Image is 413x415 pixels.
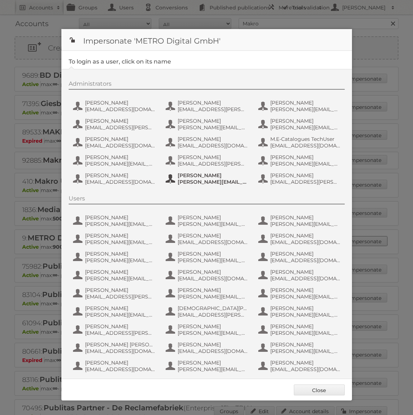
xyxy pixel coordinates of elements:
span: [PERSON_NAME][EMAIL_ADDRESS][PERSON_NAME][DOMAIN_NAME] [270,106,341,113]
span: [EMAIL_ADDRESS][PERSON_NAME][DOMAIN_NAME] [178,160,248,167]
span: [PERSON_NAME] [270,378,341,384]
span: [PERSON_NAME][EMAIL_ADDRESS][DOMAIN_NAME] [270,124,341,131]
button: [PERSON_NAME] [EMAIL_ADDRESS][DOMAIN_NAME] [72,135,158,150]
span: [PERSON_NAME] [85,305,155,312]
button: [PERSON_NAME] [PERSON_NAME][EMAIL_ADDRESS][PERSON_NAME][PERSON_NAME][DOMAIN_NAME] [72,213,158,228]
button: [PERSON_NAME] [PERSON_NAME][EMAIL_ADDRESS][DOMAIN_NAME] [258,153,343,168]
button: [PERSON_NAME] [EMAIL_ADDRESS][PERSON_NAME][DOMAIN_NAME] [72,286,158,301]
span: M.E-Catalogues TechUser [270,136,341,142]
span: [PERSON_NAME][EMAIL_ADDRESS][PERSON_NAME][DOMAIN_NAME] [85,257,155,264]
span: [PERSON_NAME] [178,378,248,384]
span: [PERSON_NAME] [178,214,248,221]
span: [EMAIL_ADDRESS][DOMAIN_NAME] [178,348,248,354]
button: [PERSON_NAME] [PERSON_NAME][EMAIL_ADDRESS][PERSON_NAME][DOMAIN_NAME] [72,304,158,319]
span: [PERSON_NAME][EMAIL_ADDRESS][PERSON_NAME][DOMAIN_NAME] [270,330,341,336]
h1: Impersonate 'METRO Digital GmbH' [61,29,352,51]
span: [EMAIL_ADDRESS][PERSON_NAME][DOMAIN_NAME] [85,293,155,300]
span: [PERSON_NAME] [178,154,248,160]
span: [EMAIL_ADDRESS][DOMAIN_NAME] [270,142,341,149]
button: [PERSON_NAME] [PERSON_NAME][EMAIL_ADDRESS][PERSON_NAME][DOMAIN_NAME] [165,286,250,301]
span: [PERSON_NAME] [85,118,155,124]
span: [PERSON_NAME][EMAIL_ADDRESS][PERSON_NAME][DOMAIN_NAME] [85,312,155,318]
span: [PERSON_NAME][EMAIL_ADDRESS][PERSON_NAME][DOMAIN_NAME] [270,293,341,300]
span: [PERSON_NAME][EMAIL_ADDRESS][PERSON_NAME][DOMAIN_NAME] [270,312,341,318]
button: [PERSON_NAME] [PERSON_NAME][EMAIL_ADDRESS][PERSON_NAME][DOMAIN_NAME] [72,250,158,264]
span: [PERSON_NAME][EMAIL_ADDRESS][PERSON_NAME][DOMAIN_NAME] [178,366,248,373]
span: [PERSON_NAME] [178,269,248,275]
span: [EMAIL_ADDRESS][DOMAIN_NAME] [178,142,248,149]
span: [PERSON_NAME] [270,341,341,348]
span: [EMAIL_ADDRESS][PERSON_NAME][DOMAIN_NAME] [178,106,248,113]
span: [PERSON_NAME] [178,99,248,106]
span: [PERSON_NAME] [85,287,155,293]
span: [EMAIL_ADDRESS][DOMAIN_NAME] [270,239,341,245]
button: [PERSON_NAME] [EMAIL_ADDRESS][DOMAIN_NAME] [258,232,343,246]
button: [PERSON_NAME] [EMAIL_ADDRESS][DOMAIN_NAME] [258,250,343,264]
span: [EMAIL_ADDRESS][DOMAIN_NAME] [85,348,155,354]
span: [PERSON_NAME] [85,99,155,106]
span: [EMAIL_ADDRESS][PERSON_NAME][DOMAIN_NAME] [270,179,341,185]
span: [PERSON_NAME] [178,359,248,366]
button: [PERSON_NAME] [EMAIL_ADDRESS][PERSON_NAME][DOMAIN_NAME] [72,322,158,337]
span: [PERSON_NAME][EMAIL_ADDRESS][PERSON_NAME][DOMAIN_NAME] [270,221,341,227]
button: [PERSON_NAME] [PERSON_NAME][EMAIL_ADDRESS][PERSON_NAME][DOMAIN_NAME] [72,232,158,246]
span: [PERSON_NAME][EMAIL_ADDRESS][PERSON_NAME][PERSON_NAME][DOMAIN_NAME] [85,221,155,227]
span: [PERSON_NAME][EMAIL_ADDRESS][DOMAIN_NAME] [178,257,248,264]
span: [PERSON_NAME] [85,323,155,330]
span: [EMAIL_ADDRESS][DOMAIN_NAME] [270,275,341,282]
button: [PERSON_NAME] [EMAIL_ADDRESS][PERSON_NAME][DOMAIN_NAME] [165,99,250,113]
span: [PERSON_NAME][EMAIL_ADDRESS][PERSON_NAME][DOMAIN_NAME] [178,179,248,185]
span: [PERSON_NAME] [178,341,248,348]
button: [PERSON_NAME] [PERSON_NAME][EMAIL_ADDRESS][PERSON_NAME][DOMAIN_NAME] [72,153,158,168]
span: [PERSON_NAME] [178,118,248,124]
span: [PERSON_NAME] [270,154,341,160]
span: [PERSON_NAME] [270,323,341,330]
span: [PERSON_NAME][EMAIL_ADDRESS][PERSON_NAME][DOMAIN_NAME] [85,275,155,282]
span: [PERSON_NAME] [85,232,155,239]
span: [PERSON_NAME][EMAIL_ADDRESS][PERSON_NAME][DOMAIN_NAME] [85,160,155,167]
span: [EMAIL_ADDRESS][PERSON_NAME][DOMAIN_NAME] [178,312,248,318]
span: [PERSON_NAME][EMAIL_ADDRESS][PERSON_NAME][DOMAIN_NAME] [270,348,341,354]
span: [EMAIL_ADDRESS][PERSON_NAME][DOMAIN_NAME] [85,124,155,131]
button: [PERSON_NAME] [PERSON_NAME][EMAIL_ADDRESS][PERSON_NAME][DOMAIN_NAME] [258,213,343,228]
button: [PERSON_NAME] [PERSON_NAME][EMAIL_ADDRESS][DOMAIN_NAME] [258,117,343,131]
button: [PERSON_NAME] [PERSON_NAME][EMAIL_ADDRESS][PERSON_NAME][DOMAIN_NAME] [72,268,158,282]
span: [PERSON_NAME][EMAIL_ADDRESS][DOMAIN_NAME] [178,330,248,336]
span: [PERSON_NAME][EMAIL_ADDRESS][PERSON_NAME][DOMAIN_NAME] [178,124,248,131]
span: [PERSON_NAME] [270,99,341,106]
div: Administrators [69,80,345,90]
span: [EMAIL_ADDRESS][DOMAIN_NAME] [85,179,155,185]
span: [EMAIL_ADDRESS][DOMAIN_NAME] [85,106,155,113]
button: [PERSON_NAME] [PERSON_NAME][EMAIL_ADDRESS][DOMAIN_NAME] [258,377,343,391]
button: [PERSON_NAME] [EMAIL_ADDRESS][DOMAIN_NAME] [258,359,343,373]
span: [PERSON_NAME] [85,378,155,384]
span: [EMAIL_ADDRESS][DOMAIN_NAME] [85,366,155,373]
button: [PERSON_NAME] [EMAIL_ADDRESS][PERSON_NAME][DOMAIN_NAME] [165,153,250,168]
button: [PERSON_NAME] [PERSON_NAME][EMAIL_ADDRESS][PERSON_NAME][DOMAIN_NAME] [165,359,250,373]
button: [PERSON_NAME] [EMAIL_ADDRESS][DOMAIN_NAME] [165,232,250,246]
span: [PERSON_NAME] [270,269,341,275]
button: M.E-Catalogues TechUser [EMAIL_ADDRESS][DOMAIN_NAME] [258,135,343,150]
button: [PERSON_NAME] [PERSON_NAME][EMAIL_ADDRESS][PERSON_NAME][DOMAIN_NAME] [165,213,250,228]
button: [PERSON_NAME] [EMAIL_ADDRESS][DOMAIN_NAME] [258,268,343,282]
span: [EMAIL_ADDRESS][DOMAIN_NAME] [85,142,155,149]
button: [PERSON_NAME] [EMAIL_ADDRESS][DOMAIN_NAME] [72,359,158,373]
button: [PERSON_NAME] [PERSON_NAME] [PERSON_NAME] [EMAIL_ADDRESS][DOMAIN_NAME] [72,341,158,355]
span: [PERSON_NAME] [270,287,341,293]
button: [PERSON_NAME] [PERSON_NAME][EMAIL_ADDRESS][DOMAIN_NAME] [165,250,250,264]
span: [PERSON_NAME][EMAIL_ADDRESS][PERSON_NAME][DOMAIN_NAME] [85,239,155,245]
span: [PERSON_NAME] [178,323,248,330]
button: [PERSON_NAME] [PERSON_NAME][EMAIL_ADDRESS][PERSON_NAME][DOMAIN_NAME] [258,99,343,113]
span: [PERSON_NAME] [85,154,155,160]
button: [PERSON_NAME] [EMAIL_ADDRESS][PERSON_NAME][DOMAIN_NAME] [72,377,158,391]
legend: To login as a user, click on its name [69,58,171,65]
span: [EMAIL_ADDRESS][DOMAIN_NAME] [178,275,248,282]
button: [DEMOGRAPHIC_DATA][PERSON_NAME] [EMAIL_ADDRESS][PERSON_NAME][DOMAIN_NAME] [165,304,250,319]
span: [PERSON_NAME] [270,172,341,179]
span: [PERSON_NAME][EMAIL_ADDRESS][PERSON_NAME][DOMAIN_NAME] [178,221,248,227]
button: [PERSON_NAME] [PERSON_NAME][EMAIL_ADDRESS][PERSON_NAME][DOMAIN_NAME] [165,171,250,186]
span: [PERSON_NAME] [270,359,341,366]
span: [PERSON_NAME] [178,251,248,257]
a: Close [294,385,345,395]
span: [EMAIL_ADDRESS][DOMAIN_NAME] [270,257,341,264]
